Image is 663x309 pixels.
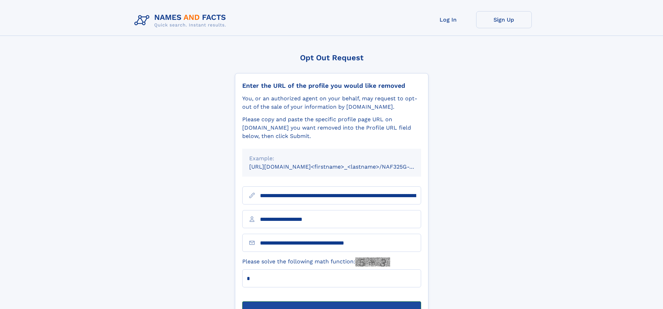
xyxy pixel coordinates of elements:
[242,82,421,90] div: Enter the URL of the profile you would like removed
[249,154,414,163] div: Example:
[132,11,232,30] img: Logo Names and Facts
[476,11,532,28] a: Sign Up
[242,115,421,140] div: Please copy and paste the specific profile page URL on [DOMAIN_NAME] you want removed into the Pr...
[249,163,434,170] small: [URL][DOMAIN_NAME]<firstname>_<lastname>/NAF325G-xxxxxxxx
[242,94,421,111] div: You, or an authorized agent on your behalf, may request to opt-out of the sale of your informatio...
[242,257,390,266] label: Please solve the following math function:
[420,11,476,28] a: Log In
[235,53,428,62] div: Opt Out Request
